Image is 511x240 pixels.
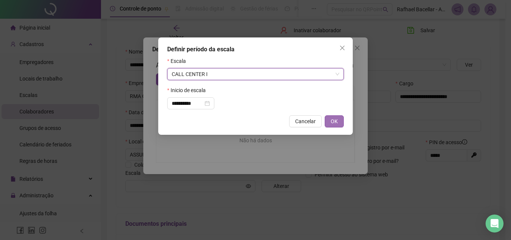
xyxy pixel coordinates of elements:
[331,117,338,125] span: OK
[336,42,348,54] button: Close
[289,115,322,127] button: Cancelar
[172,69,339,80] span: CALL CENTER I
[339,45,345,51] span: close
[486,215,504,233] div: Open Intercom Messenger
[167,45,344,54] div: Definir período da escala
[167,86,211,94] label: Inicio de escala
[167,57,191,65] label: Escala
[295,117,316,125] span: Cancelar
[325,115,344,127] button: OK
